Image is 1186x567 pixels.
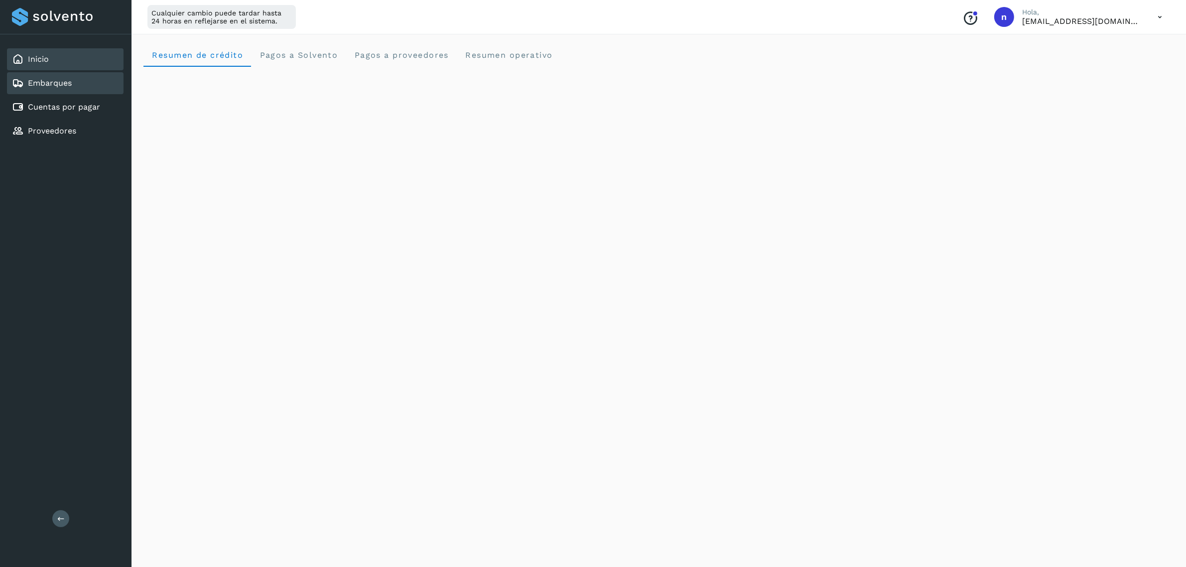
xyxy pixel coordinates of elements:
[354,50,449,60] span: Pagos a proveedores
[1022,8,1142,16] p: Hola,
[147,5,296,29] div: Cualquier cambio puede tardar hasta 24 horas en reflejarse en el sistema.
[151,50,243,60] span: Resumen de crédito
[28,102,100,112] a: Cuentas por pagar
[7,48,124,70] div: Inicio
[1022,16,1142,26] p: niagara+prod@solvento.mx
[259,50,338,60] span: Pagos a Solvento
[28,78,72,88] a: Embarques
[7,96,124,118] div: Cuentas por pagar
[7,120,124,142] div: Proveedores
[7,72,124,94] div: Embarques
[465,50,553,60] span: Resumen operativo
[28,126,76,136] a: Proveedores
[28,54,49,64] a: Inicio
